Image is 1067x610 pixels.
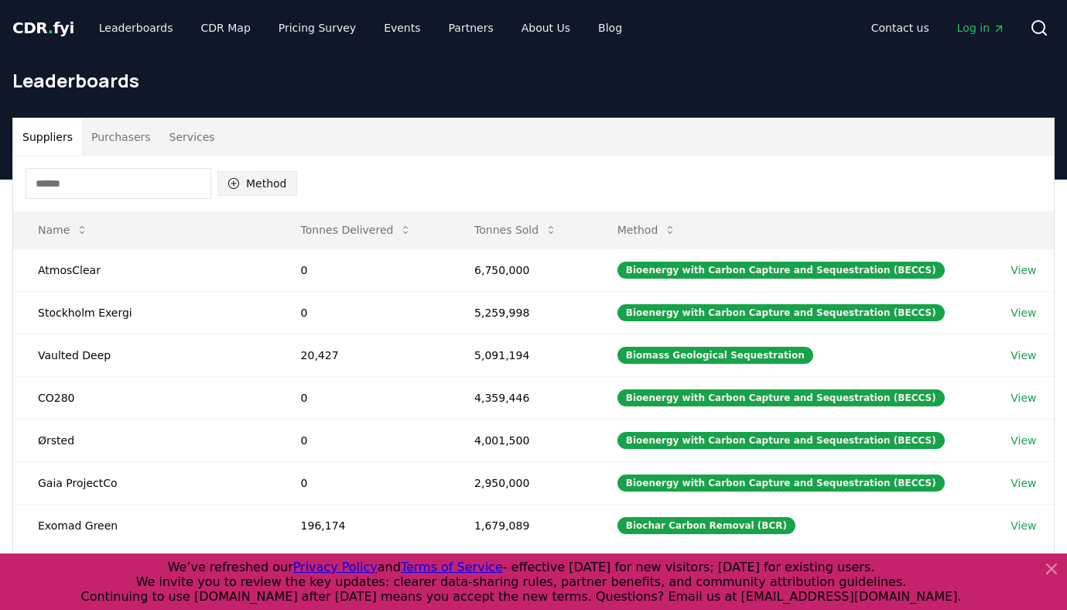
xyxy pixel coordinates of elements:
a: View [1011,475,1036,491]
a: Log in [945,14,1017,42]
nav: Main [859,14,1017,42]
td: 2,950,000 [450,461,593,504]
a: View [1011,433,1036,448]
a: Leaderboards [87,14,186,42]
td: 0 [276,419,450,461]
td: 0 [276,291,450,334]
button: Purchasers [82,118,160,156]
button: Name [26,214,101,245]
button: Method [217,171,297,196]
a: Partners [436,14,506,42]
div: Bioenergy with Carbon Capture and Sequestration (BECCS) [617,262,945,279]
td: CO280 [13,376,276,419]
td: 5,091,194 [450,334,593,376]
button: Tonnes Sold [462,214,569,245]
td: AtmosClear [13,248,276,291]
button: Services [160,118,224,156]
span: Log in [957,20,1005,36]
a: View [1011,348,1036,363]
td: 196,174 [276,504,450,547]
a: CDR Map [189,14,263,42]
td: 20,427 [276,334,450,376]
h1: Leaderboards [12,68,1055,93]
td: 0 [276,376,450,419]
span: CDR fyi [12,19,74,37]
nav: Main [87,14,634,42]
td: Vaulted Deep [13,334,276,376]
button: Tonnes Delivered [289,214,425,245]
div: Bioenergy with Carbon Capture and Sequestration (BECCS) [617,389,945,406]
a: View [1011,518,1036,533]
a: Blog [586,14,634,42]
td: Stockholm Exergi [13,291,276,334]
td: 1,679,089 [450,504,593,547]
button: Method [605,214,689,245]
td: 0 [276,248,450,291]
a: CDR.fyi [12,17,74,39]
td: OXY Low Carbon Ventures | 1PointFive [13,547,276,589]
a: View [1011,262,1036,278]
td: 4,359,446 [450,376,593,419]
a: Contact us [859,14,942,42]
button: Suppliers [13,118,82,156]
td: Exomad Green [13,504,276,547]
td: Ørsted [13,419,276,461]
td: 1,345,847 [450,547,593,589]
td: Gaia ProjectCo [13,461,276,504]
a: View [1011,390,1036,406]
div: Bioenergy with Carbon Capture and Sequestration (BECCS) [617,304,945,321]
td: 6,750,000 [450,248,593,291]
td: 0 [276,547,450,589]
td: 0 [276,461,450,504]
a: View [1011,305,1036,320]
div: Biochar Carbon Removal (BCR) [617,517,795,534]
div: Bioenergy with Carbon Capture and Sequestration (BECCS) [617,432,945,449]
a: About Us [509,14,583,42]
div: Biomass Geological Sequestration [617,347,813,364]
div: Bioenergy with Carbon Capture and Sequestration (BECCS) [617,475,945,492]
span: . [48,19,53,37]
a: Events [371,14,433,42]
td: 5,259,998 [450,291,593,334]
td: 4,001,500 [450,419,593,461]
a: Pricing Survey [266,14,368,42]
